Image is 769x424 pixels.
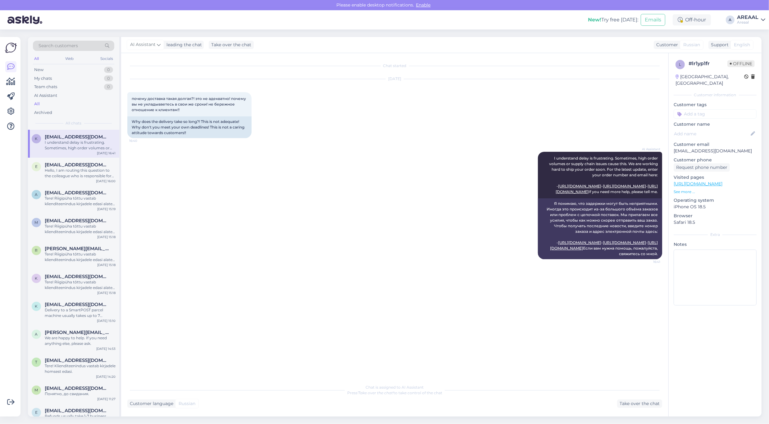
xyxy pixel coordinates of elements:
[45,246,109,251] span: richard.koppel@mail.ee
[97,235,116,239] div: [DATE] 15:18
[45,251,116,263] div: Tere! Riigipüha tõttu vastab klienditeenindus kirjadele edasi alates 21.08. Kui Teil on tellimuse...
[99,55,114,63] div: Socials
[726,16,735,24] div: A
[209,41,254,49] div: Take over the chat
[357,390,394,395] i: 'Take over the chat'
[127,76,662,82] div: [DATE]
[347,390,442,395] span: Press to take control of the chat
[737,20,758,25] div: Areaal
[35,220,38,225] span: m
[45,274,109,279] span: kasemetsamesi@gmail.com
[588,17,601,23] b: New!
[104,75,113,82] div: 0
[674,109,757,119] input: Add a tag
[130,41,156,48] span: AI Assistant
[96,346,116,351] div: [DATE] 14:53
[674,232,757,237] div: Extra
[127,63,662,69] div: Chat started
[164,42,202,48] div: leading the chat
[35,360,38,364] span: t
[414,2,433,8] span: Enable
[179,400,195,407] span: Russian
[708,42,729,48] div: Support
[637,259,660,264] span: 16:41
[679,62,681,67] span: l
[45,391,116,397] div: Понятно, до свидания.
[558,184,601,188] a: [URL][DOMAIN_NAME]
[34,75,52,82] div: My chats
[97,291,116,295] div: [DATE] 15:18
[39,43,78,49] span: Search customers
[35,388,38,392] span: m
[683,42,700,48] span: Russian
[45,134,109,140] span: kozatsjok2007@gmail.com
[35,304,38,309] span: k
[737,15,758,20] div: AREAAL
[676,74,744,87] div: [GEOGRAPHIC_DATA], [GEOGRAPHIC_DATA]
[674,157,757,163] p: Customer phone
[35,332,38,336] span: a
[558,240,601,245] a: [URL][DOMAIN_NAME]
[45,140,116,151] div: I understand delay is frustrating. Sometimes, high order volumes or supply chain issues cause thi...
[674,130,749,137] input: Add name
[727,60,755,67] span: Offline
[674,163,730,172] div: Request phone number
[35,248,38,253] span: r
[64,55,75,63] div: Web
[96,179,116,183] div: [DATE] 16:00
[45,218,109,223] span: mihkelrannala05@gmail.com
[588,16,638,24] div: Try free [DATE]:
[45,190,109,196] span: aldraama@gmail.com
[45,363,116,374] div: Tere! Klienditeenindus vastab kirjadele homsest edasi.
[45,386,109,391] span: mesevradaniil@gmail.com
[45,196,116,207] div: Tere! Riigipüha tõttu vastab klienditeenindus kirjadele edasi alates 21.08. Kui soovite tellimust...
[96,374,116,379] div: [DATE] 14:20
[34,101,40,107] div: All
[34,84,57,90] div: Team chats
[538,198,662,259] div: Я понимаю, что задержки могут быть неприятными. Иногда это происходит из-за большого объёма заказ...
[734,42,750,48] span: English
[674,181,722,187] a: [URL][DOMAIN_NAME]
[5,42,17,54] img: Askly Logo
[673,14,711,25] div: Off-hour
[97,318,116,323] div: [DATE] 15:10
[97,207,116,211] div: [DATE] 15:19
[366,385,424,390] span: Chat is assigned to AI Assistant
[45,358,109,363] span: thesannur@gmail.com
[66,120,82,126] span: All chats
[34,67,43,73] div: New
[35,410,38,415] span: e
[34,110,52,116] div: Archived
[97,263,116,267] div: [DATE] 15:18
[45,279,116,291] div: Tere! Riigipüha tõttu vastab klienditeenindus kirjadele edasi alates 21.08. Kui Teil on tellimuse...
[674,219,757,226] p: Safari 18.5
[689,60,727,67] div: # lr1yp1fr
[737,15,765,25] a: AREAALAreaal
[35,192,38,197] span: a
[35,276,38,281] span: k
[674,241,757,248] p: Notes
[45,408,109,413] span: einarv2007@hotmail.com
[104,67,113,73] div: 0
[97,397,116,401] div: [DATE] 11:27
[45,330,109,335] span: andrejs@eurodigital.eu
[33,55,40,63] div: All
[674,197,757,204] p: Operating system
[45,335,116,346] div: We are happy to help. If you need anything else, please ask.
[132,96,247,112] span: почему доставка такая долгая?! это не адекватно! почему вы не укладываетесь в свои же сроки! не б...
[35,164,38,169] span: e
[674,204,757,210] p: iPhone OS 18.5
[603,184,646,188] a: [URL][DOMAIN_NAME]
[674,148,757,154] p: [EMAIL_ADDRESS][DOMAIN_NAME]
[104,84,113,90] div: 0
[654,42,678,48] div: Customer
[45,302,109,307] span: katrinustav@gmail.com
[35,136,38,141] span: k
[674,174,757,181] p: Visited pages
[45,168,116,179] div: Hello, I am routing this question to the colleague who is responsible for this topic. The reply m...
[674,121,757,128] p: Customer name
[127,116,252,138] div: Why does the delivery take so long?! This is not adequate! Why don't you meet your own deadlines!...
[637,147,660,151] span: AI Assistant
[34,92,57,99] div: AI Assistant
[674,101,757,108] p: Customer tags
